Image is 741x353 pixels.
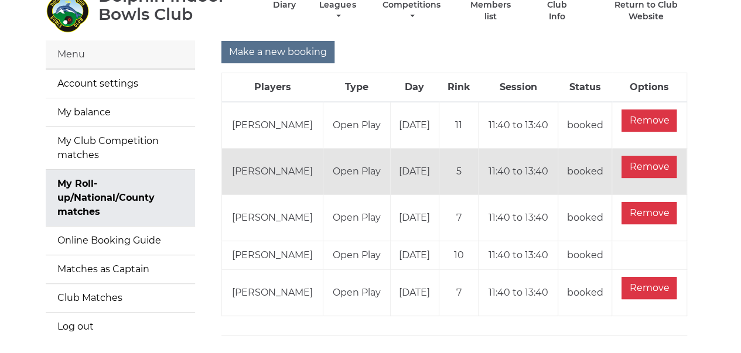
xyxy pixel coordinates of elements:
[439,102,478,149] td: 11
[558,149,612,195] td: booked
[479,73,558,102] th: Session
[558,73,612,102] th: Status
[221,149,323,195] td: [PERSON_NAME]
[221,41,334,63] input: Make a new booking
[479,241,558,270] td: 11:40 to 13:40
[323,241,390,270] td: Open Play
[46,313,195,341] a: Log out
[622,202,677,224] input: Remove
[390,241,439,270] td: [DATE]
[439,195,478,241] td: 7
[390,195,439,241] td: [DATE]
[323,149,390,195] td: Open Play
[558,241,612,270] td: booked
[622,277,677,299] input: Remove
[558,270,612,316] td: booked
[46,70,195,98] a: Account settings
[221,270,323,316] td: [PERSON_NAME]
[46,170,195,226] a: My Roll-up/National/County matches
[46,227,195,255] a: Online Booking Guide
[221,241,323,270] td: [PERSON_NAME]
[323,73,390,102] th: Type
[390,270,439,316] td: [DATE]
[221,195,323,241] td: [PERSON_NAME]
[479,195,558,241] td: 11:40 to 13:40
[439,270,478,316] td: 7
[479,149,558,195] td: 11:40 to 13:40
[558,102,612,149] td: booked
[46,98,195,126] a: My balance
[46,255,195,283] a: Matches as Captain
[439,241,478,270] td: 10
[479,270,558,316] td: 11:40 to 13:40
[558,195,612,241] td: booked
[439,149,478,195] td: 5
[622,156,677,178] input: Remove
[46,284,195,312] a: Club Matches
[221,73,323,102] th: Players
[323,102,390,149] td: Open Play
[221,102,323,149] td: [PERSON_NAME]
[622,109,677,132] input: Remove
[390,73,439,102] th: Day
[390,102,439,149] td: [DATE]
[46,40,195,69] div: Menu
[612,73,687,102] th: Options
[439,73,478,102] th: Rink
[323,270,390,316] td: Open Play
[46,127,195,169] a: My Club Competition matches
[479,102,558,149] td: 11:40 to 13:40
[323,195,390,241] td: Open Play
[390,149,439,195] td: [DATE]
